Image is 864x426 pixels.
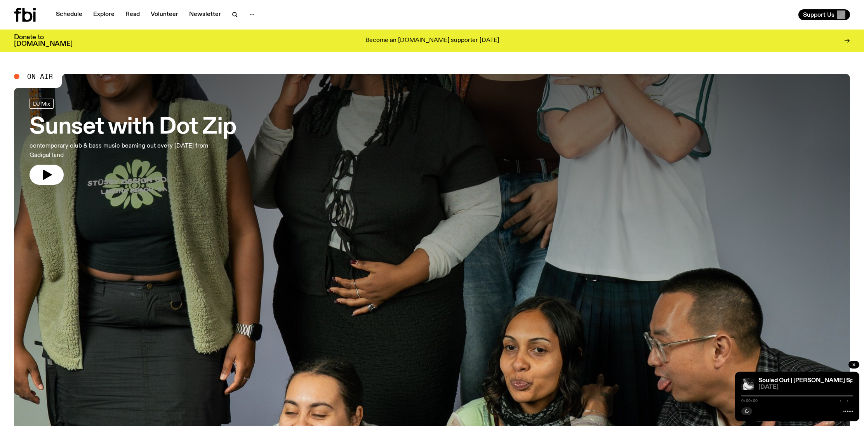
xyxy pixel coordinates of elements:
button: Support Us [798,9,850,20]
a: Explore [89,9,119,20]
h3: Donate to [DOMAIN_NAME] [14,34,73,47]
a: Sunset with Dot Zipcontemporary club & bass music beaming out every [DATE] from Gadigal land [30,99,236,185]
span: On Air [27,73,53,80]
a: Schedule [51,9,87,20]
a: Newsletter [184,9,226,20]
a: DJ Mix [30,99,54,109]
span: Support Us [803,11,834,18]
span: -:--:-- [837,399,853,403]
a: Volunteer [146,9,183,20]
p: Become an [DOMAIN_NAME] supporter [DATE] [365,37,499,44]
span: 0:00:00 [741,399,758,403]
p: contemporary club & bass music beaming out every [DATE] from Gadigal land [30,141,228,160]
span: [DATE] [758,384,853,390]
span: DJ Mix [33,101,50,106]
a: Read [121,9,144,20]
h3: Sunset with Dot Zip [30,116,236,138]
